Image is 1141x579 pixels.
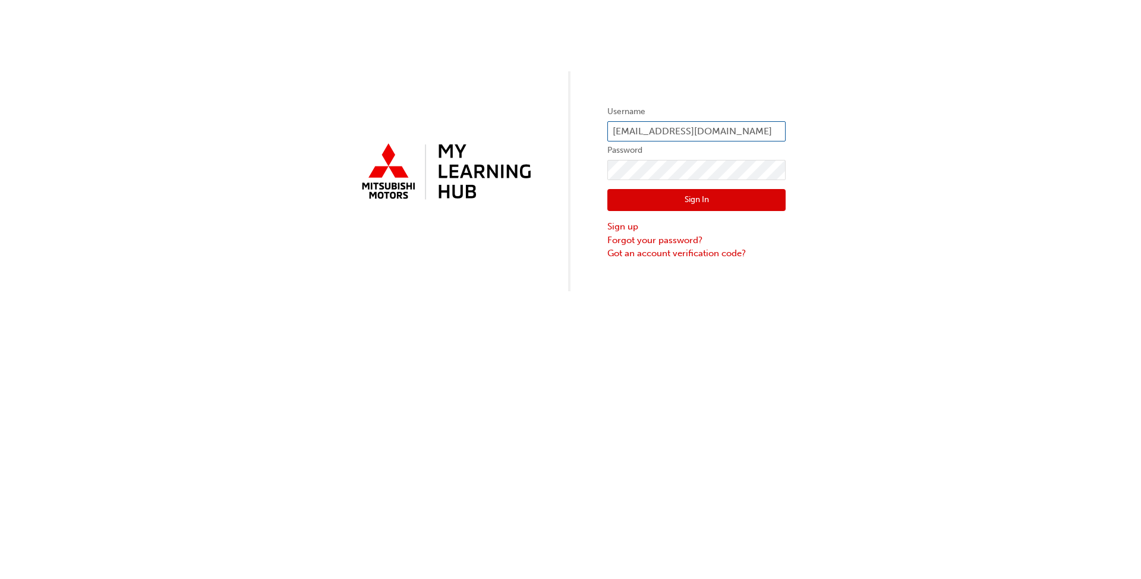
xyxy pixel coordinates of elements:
[607,247,786,260] a: Got an account verification code?
[607,220,786,234] a: Sign up
[607,143,786,158] label: Password
[355,139,534,206] img: mmal
[607,121,786,141] input: Username
[607,105,786,119] label: Username
[607,189,786,212] button: Sign In
[607,234,786,247] a: Forgot your password?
